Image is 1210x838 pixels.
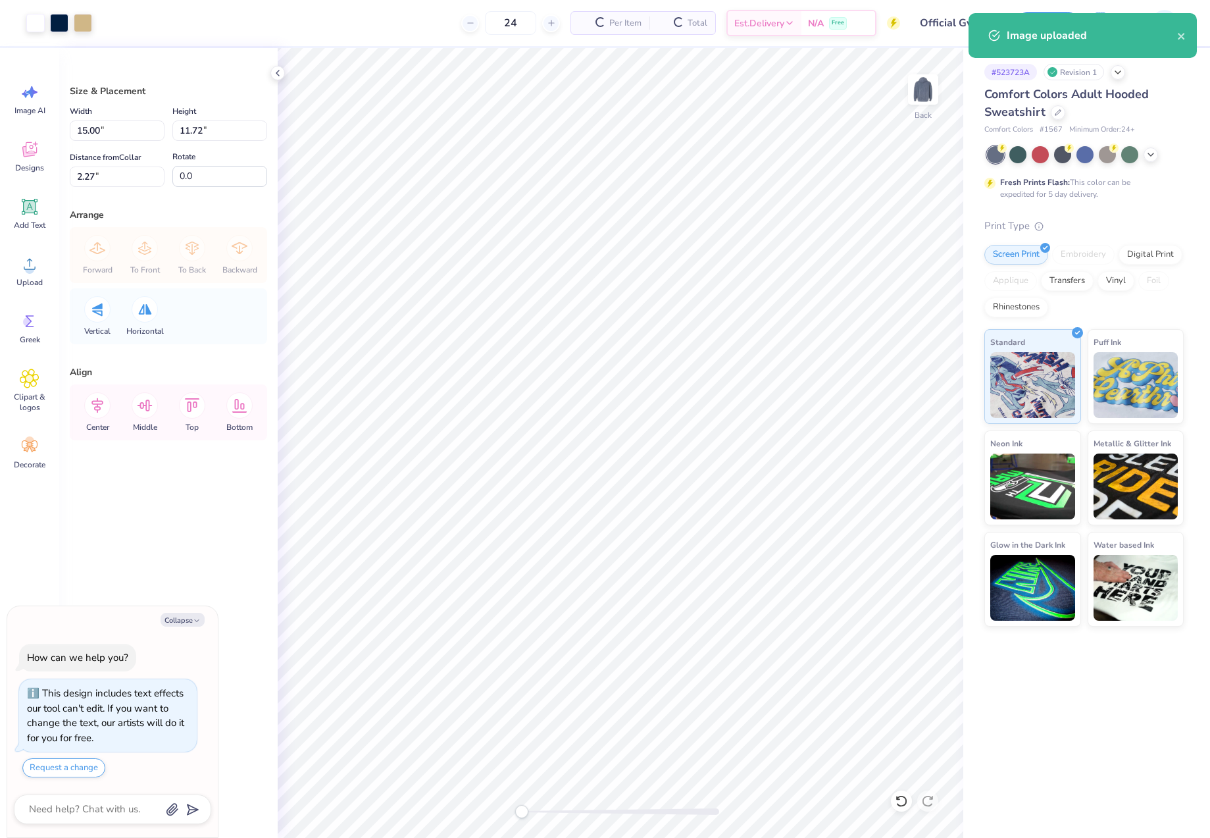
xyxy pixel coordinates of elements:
[990,454,1075,519] img: Neon Ink
[22,758,105,777] button: Request a change
[984,124,1033,136] span: Comfort Colors
[1128,10,1184,36] a: CD
[70,84,267,98] div: Size & Placement
[990,335,1025,349] span: Standard
[27,687,184,745] div: This design includes text effects our tool can't edit. If you want to change the text, our artist...
[84,326,111,336] span: Vertical
[8,392,51,413] span: Clipart & logos
[1044,64,1104,80] div: Revision 1
[186,422,199,432] span: Top
[1052,245,1115,265] div: Embroidery
[15,163,44,173] span: Designs
[172,149,195,165] label: Rotate
[1138,271,1169,291] div: Foil
[990,352,1075,418] img: Standard
[1151,10,1178,36] img: Cedric Diasanta
[832,18,844,28] span: Free
[172,103,196,119] label: Height
[1177,28,1186,43] button: close
[688,16,707,30] span: Total
[485,11,536,35] input: – –
[27,651,128,664] div: How can we help you?
[984,86,1149,120] span: Comfort Colors Adult Hooded Sweatshirt
[1094,436,1171,450] span: Metallic & Glitter Ink
[515,805,528,818] div: Accessibility label
[14,220,45,230] span: Add Text
[609,16,642,30] span: Per Item
[1094,538,1154,552] span: Water based Ink
[1000,176,1162,200] div: This color can be expedited for 5 day delivery.
[1094,454,1178,519] img: Metallic & Glitter Ink
[984,271,1037,291] div: Applique
[1069,124,1135,136] span: Minimum Order: 24 +
[808,16,824,30] span: N/A
[910,76,936,103] img: Back
[70,208,267,222] div: Arrange
[1094,555,1178,621] img: Water based Ink
[990,555,1075,621] img: Glow in the Dark Ink
[1094,335,1121,349] span: Puff Ink
[915,109,932,121] div: Back
[1097,271,1134,291] div: Vinyl
[86,422,109,432] span: Center
[70,365,267,379] div: Align
[70,103,92,119] label: Width
[984,64,1037,80] div: # 523723A
[910,10,1007,36] input: Untitled Design
[1007,28,1177,43] div: Image uploaded
[133,422,157,432] span: Middle
[1119,245,1182,265] div: Digital Print
[1041,271,1094,291] div: Transfers
[14,459,45,470] span: Decorate
[1000,177,1070,188] strong: Fresh Prints Flash:
[16,277,43,288] span: Upload
[990,538,1065,552] span: Glow in the Dark Ink
[70,149,141,165] label: Distance from Collar
[20,334,40,345] span: Greek
[984,245,1048,265] div: Screen Print
[1094,352,1178,418] img: Puff Ink
[161,613,205,627] button: Collapse
[984,219,1184,234] div: Print Type
[984,298,1048,317] div: Rhinestones
[226,422,253,432] span: Bottom
[1040,124,1063,136] span: # 1567
[990,436,1022,450] span: Neon Ink
[126,326,164,336] span: Horizontal
[14,105,45,116] span: Image AI
[734,16,784,30] span: Est. Delivery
